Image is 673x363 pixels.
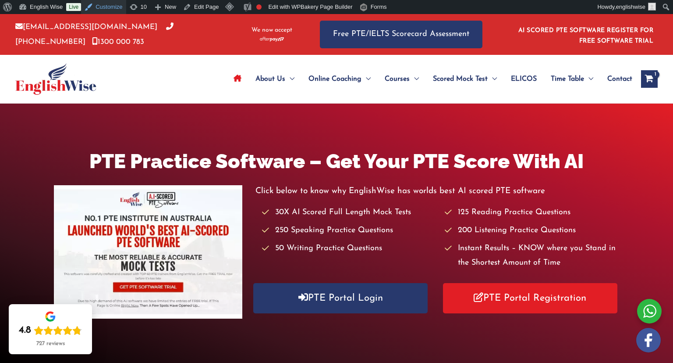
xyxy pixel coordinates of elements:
[15,23,174,45] a: [PHONE_NUMBER]
[518,27,654,44] a: AI SCORED PTE SOFTWARE REGISTER FOR FREE SOFTWARE TRIAL
[54,147,619,175] h1: PTE Practice Software – Get Your PTE Score With AI
[616,4,645,10] span: englishwise
[251,26,292,35] span: We now accept
[600,64,632,94] a: Contact
[262,205,436,220] li: 30X AI Scored Full Length Mock Tests
[385,64,410,94] span: Courses
[36,340,65,347] div: 727 reviews
[248,64,301,94] a: About UsMenu Toggle
[92,38,144,46] a: 1300 000 783
[301,64,378,94] a: Online CoachingMenu Toggle
[15,23,157,31] a: [EMAIL_ADDRESS][DOMAIN_NAME]
[584,64,593,94] span: Menu Toggle
[511,64,537,94] span: ELICOS
[410,64,419,94] span: Menu Toggle
[607,64,632,94] span: Contact
[488,64,497,94] span: Menu Toggle
[260,37,284,42] img: Afterpay-Logo
[256,4,262,10] div: Focus keyphrase not set
[378,64,426,94] a: CoursesMenu Toggle
[648,3,656,11] img: ashok kumar
[255,64,285,94] span: About Us
[445,223,619,238] li: 200 Listening Practice Questions
[426,64,504,94] a: Scored Mock TestMenu Toggle
[551,64,584,94] span: Time Table
[544,64,600,94] a: Time TableMenu Toggle
[262,241,436,256] li: 50 Writing Practice Questions
[641,70,658,88] a: View Shopping Cart, 1 items
[308,64,361,94] span: Online Coaching
[443,283,617,313] a: PTE Portal Registration
[227,64,632,94] nav: Site Navigation: Main Menu
[513,20,658,49] aside: Header Widget 1
[445,241,619,271] li: Instant Results – KNOW where you Stand in the Shortest Amount of Time
[433,64,488,94] span: Scored Mock Test
[66,3,81,11] a: Live
[361,64,371,94] span: Menu Toggle
[636,328,661,352] img: white-facebook.png
[19,324,82,337] div: Rating: 4.8 out of 5
[54,185,242,319] img: pte-institute-main
[285,64,294,94] span: Menu Toggle
[255,184,619,198] p: Click below to know why EnglishWise has worlds best AI scored PTE software
[445,205,619,220] li: 125 Reading Practice Questions
[19,324,31,337] div: 4.8
[262,223,436,238] li: 250 Speaking Practice Questions
[15,63,96,95] img: cropped-ew-logo
[253,283,428,313] a: PTE Portal Login
[320,21,482,48] a: Free PTE/IELTS Scorecard Assessment
[504,64,544,94] a: ELICOS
